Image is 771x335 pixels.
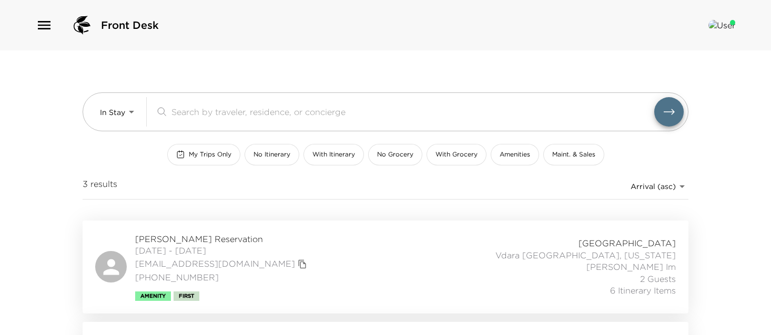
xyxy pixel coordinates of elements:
span: With Grocery [435,150,478,159]
button: Maint. & Sales [543,144,604,165]
img: User [708,20,735,30]
button: With Itinerary [303,144,364,165]
span: [PERSON_NAME] Im [586,261,676,273]
span: [PERSON_NAME] Reservation [135,233,310,245]
span: Arrival (asc) [631,182,676,191]
button: Amenities [491,144,539,165]
button: My Trips Only [167,144,240,165]
span: Amenity [140,293,166,299]
span: With Itinerary [312,150,355,159]
span: No Itinerary [253,150,290,159]
button: No Grocery [368,144,422,165]
span: Maint. & Sales [552,150,595,159]
span: Vdara [GEOGRAPHIC_DATA], [US_STATE] [495,249,676,261]
span: First [179,293,194,299]
span: [GEOGRAPHIC_DATA] [579,237,676,249]
button: With Grocery [427,144,486,165]
span: 6 Itinerary Items [610,285,676,296]
span: Amenities [500,150,530,159]
span: 2 Guests [640,273,676,285]
a: [EMAIL_ADDRESS][DOMAIN_NAME] [135,258,295,269]
img: logo [69,13,95,38]
a: [PERSON_NAME] Reservation[DATE] - [DATE][EMAIL_ADDRESS][DOMAIN_NAME]copy primary member email[PHO... [83,221,688,313]
span: [PHONE_NUMBER] [135,271,310,283]
span: My Trips Only [189,150,231,159]
span: [DATE] - [DATE] [135,245,310,256]
span: No Grocery [377,150,413,159]
input: Search by traveler, residence, or concierge [171,106,654,118]
button: No Itinerary [245,144,299,165]
span: 3 results [83,178,117,195]
button: copy primary member email [295,257,310,271]
span: Front Desk [101,18,159,33]
span: In Stay [100,108,125,117]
